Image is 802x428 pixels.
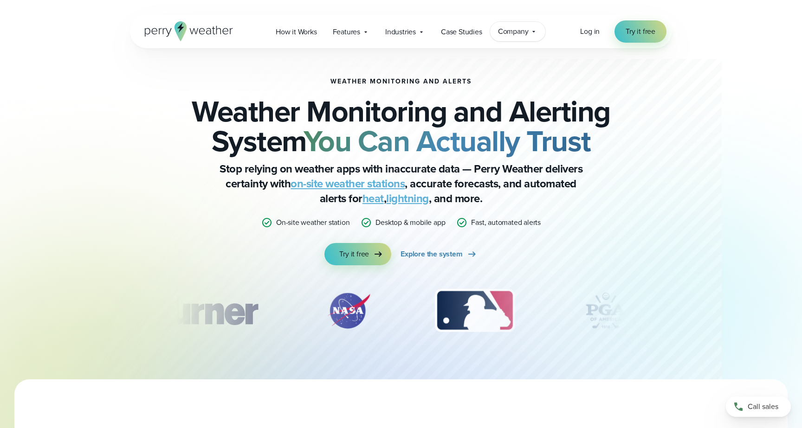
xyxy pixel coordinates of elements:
span: Explore the system [401,249,462,260]
span: Company [498,26,529,37]
img: MLB.svg [426,287,524,334]
a: Case Studies [433,22,490,41]
div: 2 of 12 [316,287,381,334]
strong: You Can Actually Trust [304,119,591,163]
div: 1 of 12 [140,287,272,334]
a: heat [362,190,384,207]
span: Case Studies [441,26,482,38]
div: 3 of 12 [426,287,524,334]
div: 4 of 12 [569,287,643,334]
a: Try it free [324,243,391,265]
img: PGA.svg [569,287,643,334]
a: Call sales [726,396,791,417]
a: Explore the system [401,243,477,265]
a: How it Works [268,22,325,41]
span: Features [333,26,360,38]
a: Try it free [614,20,666,43]
p: Fast, automated alerts [471,217,541,228]
p: Desktop & mobile app [375,217,445,228]
img: Turner-Construction_1.svg [140,287,272,334]
a: Log in [580,26,600,37]
span: Industries [385,26,416,38]
a: lightning [386,190,429,207]
img: NASA.svg [316,287,381,334]
div: slideshow [176,287,626,339]
h1: Weather Monitoring and Alerts [330,78,472,85]
span: Try it free [626,26,655,37]
span: How it Works [276,26,317,38]
p: Stop relying on weather apps with inaccurate data — Perry Weather delivers certainty with , accur... [215,161,587,206]
span: Try it free [339,249,369,260]
p: On-site weather station [276,217,349,228]
span: Call sales [748,401,778,412]
a: on-site weather stations [291,175,405,192]
h2: Weather Monitoring and Alerting System [176,96,626,156]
